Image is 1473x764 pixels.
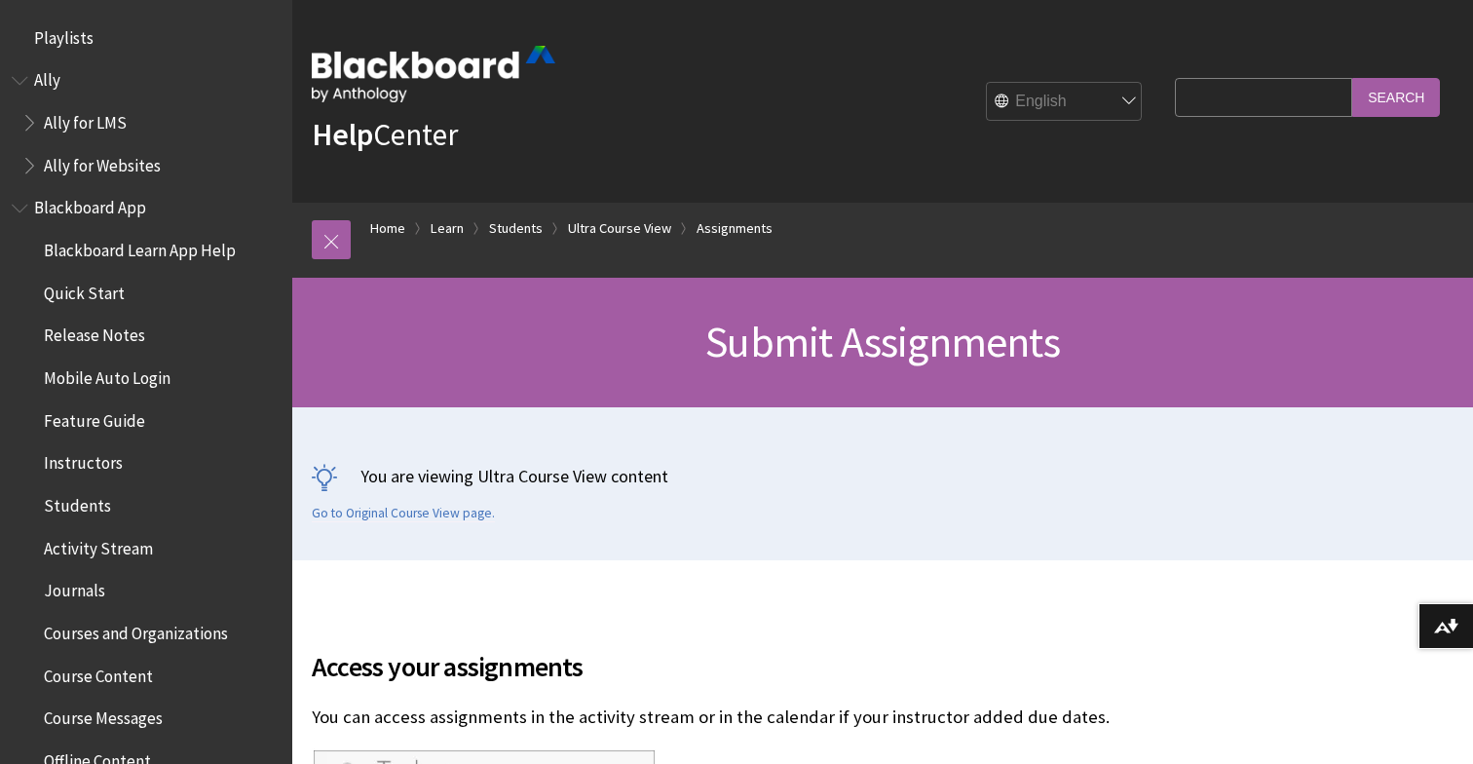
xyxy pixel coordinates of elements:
span: Course Messages [44,703,163,729]
span: Students [44,489,111,516]
span: Journals [44,575,105,601]
span: Courses and Organizations [44,617,228,643]
a: Assignments [697,216,773,241]
a: HelpCenter [312,115,458,154]
a: Students [489,216,543,241]
p: You are viewing Ultra Course View content [312,464,1454,488]
input: Search [1352,78,1440,116]
nav: Book outline for Playlists [12,21,281,55]
span: Ally for Websites [44,149,161,175]
span: Ally [34,64,60,91]
select: Site Language Selector [987,83,1143,122]
span: Activity Stream [44,532,153,558]
span: Feature Guide [44,404,145,431]
a: Go to Original Course View page. [312,505,495,522]
span: Course Content [44,660,153,686]
span: Quick Start [44,277,125,303]
nav: Book outline for Anthology Ally Help [12,64,281,182]
span: Ally for LMS [44,106,127,133]
span: Playlists [34,21,94,48]
strong: Help [312,115,373,154]
a: Ultra Course View [568,216,671,241]
a: Learn [431,216,464,241]
img: Blackboard by Anthology [312,46,555,102]
span: Access your assignments [312,646,1165,687]
span: Blackboard Learn App Help [44,234,236,260]
span: Instructors [44,447,123,474]
a: Home [370,216,405,241]
span: Mobile Auto Login [44,362,170,388]
span: Submit Assignments [705,315,1060,368]
p: You can access assignments in the activity stream or in the calendar if your instructor added due... [312,705,1165,730]
span: Release Notes [44,320,145,346]
span: Blackboard App [34,192,146,218]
